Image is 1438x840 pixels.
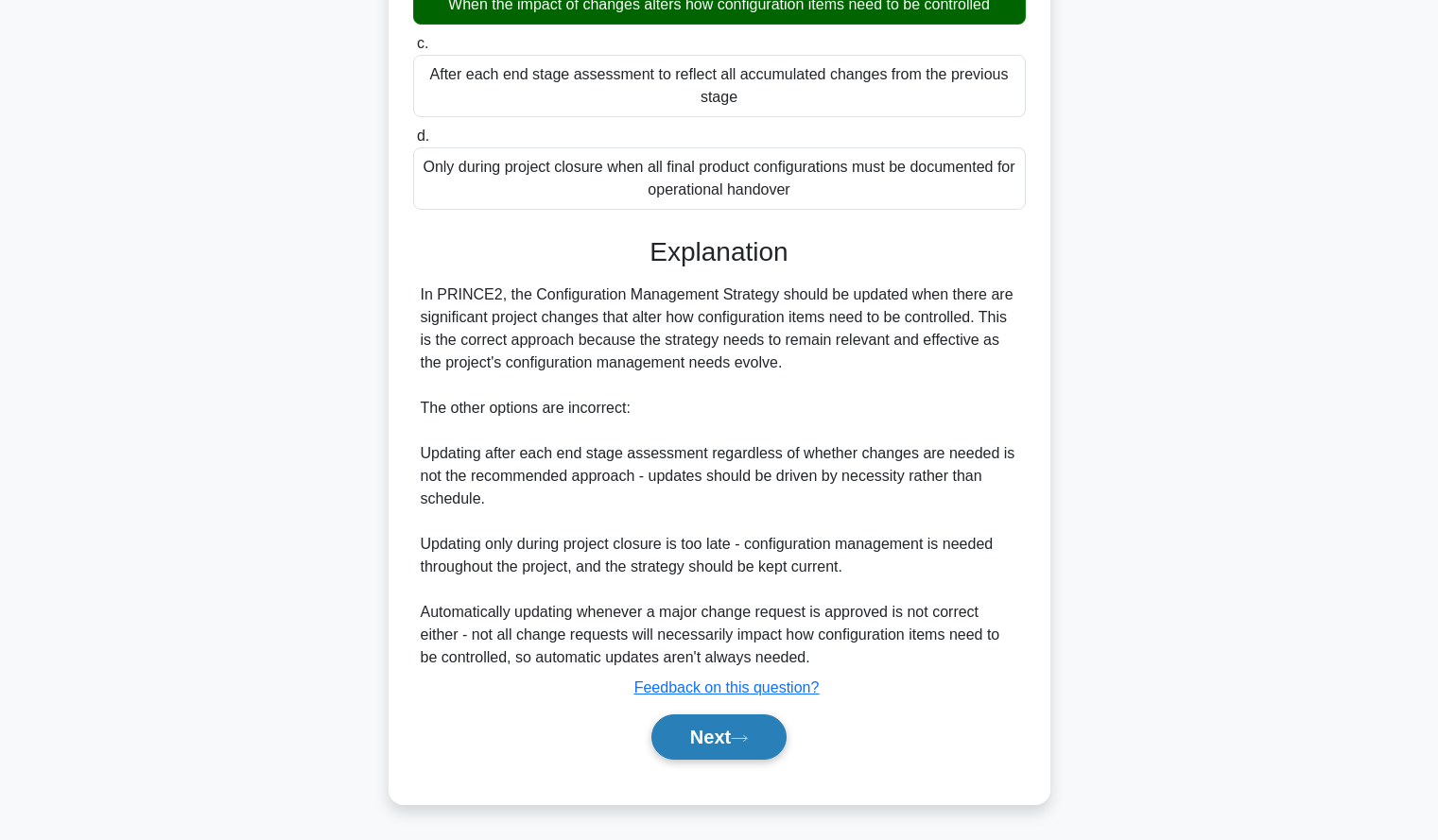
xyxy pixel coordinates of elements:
[651,714,787,760] button: Next
[417,128,429,144] span: d.
[413,147,1026,210] div: Only during project closure when all final product configurations must be documented for operatio...
[417,35,428,51] span: c.
[413,55,1026,117] div: After each end stage assessment to reflect all accumulated changes from the previous stage
[634,679,820,695] a: Feedback on this question?
[421,283,1018,669] div: In PRINCE2, the Configuration Management Strategy should be updated when there are significant pr...
[424,236,1014,268] h3: Explanation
